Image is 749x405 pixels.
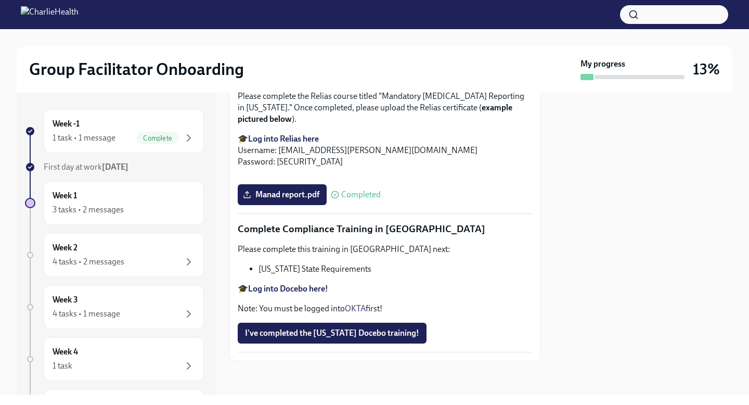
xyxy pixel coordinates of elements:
[238,323,427,344] button: I've completed the [US_STATE] Docebo training!
[53,308,120,320] div: 4 tasks • 1 message
[238,303,532,314] p: Note: You must be logged into first!
[238,133,532,168] p: 🎓 Username: [EMAIL_ADDRESS][PERSON_NAME][DOMAIN_NAME] Password: [SECURITY_DATA]
[53,346,78,358] h6: Week 4
[248,284,328,294] a: Log into Docebo here!
[21,6,79,23] img: CharlieHealth
[580,58,625,70] strong: My progress
[25,109,204,153] a: Week -11 task • 1 messageComplete
[238,103,512,124] strong: example pictured below
[53,190,77,201] h6: Week 1
[693,60,720,79] h3: 13%
[53,294,78,306] h6: Week 3
[25,233,204,277] a: Week 24 tasks • 2 messages
[102,162,128,172] strong: [DATE]
[341,191,381,199] span: Completed
[53,118,80,130] h6: Week -1
[245,189,319,200] span: Manad report.pdf
[53,256,124,268] div: 4 tasks • 2 messages
[238,222,532,236] p: Complete Compliance Training in [GEOGRAPHIC_DATA]
[53,132,115,144] div: 1 task • 1 message
[345,303,366,313] a: OKTA
[29,59,244,80] h2: Group Facilitator Onboarding
[44,162,128,172] span: First day at work
[238,244,532,255] p: Please complete this training in [GEOGRAPHIC_DATA] next:
[248,134,319,144] a: Log into Relias here
[25,337,204,381] a: Week 41 task
[53,242,78,254] h6: Week 2
[137,134,178,142] span: Complete
[259,263,532,275] li: [US_STATE] State Requirements
[238,184,327,205] label: Manad report.pdf
[53,204,124,216] div: 3 tasks • 2 messages
[25,285,204,329] a: Week 34 tasks • 1 message
[25,161,204,173] a: First day at work[DATE]
[245,328,419,338] span: I've completed the [US_STATE] Docebo training!
[238,91,532,125] p: Please complete the Relias course titled "Mandatory [MEDICAL_DATA] Reporting in [US_STATE]." Once...
[53,360,72,372] div: 1 task
[238,283,532,295] p: 🎓
[25,181,204,225] a: Week 13 tasks • 2 messages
